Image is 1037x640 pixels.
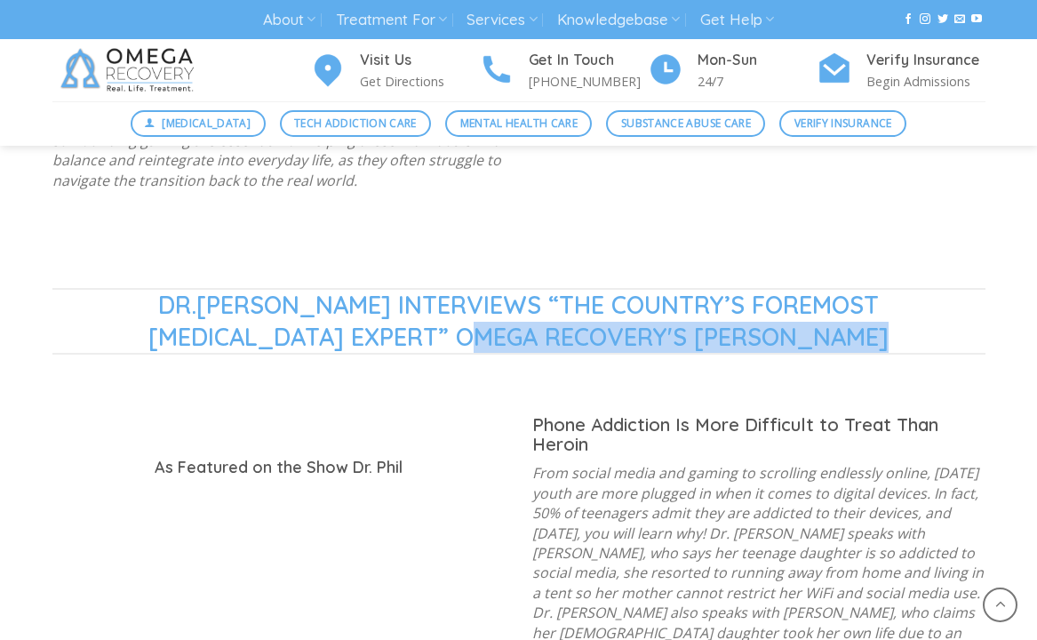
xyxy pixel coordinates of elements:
a: Services [467,4,537,36]
a: About [263,4,315,36]
a: Knowledgebase [557,4,680,36]
h4: Get In Touch [529,49,648,72]
a: Substance Abuse Care [606,110,765,137]
p: Get Directions [360,71,479,92]
h4: Visit Us [360,49,479,72]
a: Send us an email [954,13,965,26]
p: Begin Admissions [866,71,985,92]
span: Verify Insurance [794,115,892,132]
a: Go to top [983,588,1017,622]
span: Substance Abuse Care [621,115,751,132]
a: [MEDICAL_DATA] [131,110,266,137]
span: DR.[PERSON_NAME] INTERVIEWS “THE COUNTRY’S FOREMOST [MEDICAL_DATA] EXPERT” OMEGA RECOVERY'S [PERS... [66,290,972,353]
a: Follow on YouTube [971,13,982,26]
a: Tech Addiction Care [280,110,432,137]
a: Follow on Facebook [903,13,913,26]
a: Get In Touch [PHONE_NUMBER] [479,49,648,92]
a: Follow on Twitter [937,13,948,26]
h4: Mon-Sun [698,49,817,72]
h3: Phone Addiction Is More Difficult to Treat Than Heroin [532,415,985,455]
span: [MEDICAL_DATA] [162,115,251,132]
span: Tech Addiction Care [294,115,417,132]
a: Verify Insurance Begin Admissions [817,49,985,92]
a: Follow on Instagram [920,13,930,26]
p: [PHONE_NUMBER] [529,71,648,92]
h4: Verify Insurance [866,49,985,72]
a: Verify Insurance [779,110,906,137]
h4: As Featured on the Show Dr. Phil [52,455,506,481]
a: Mental Health Care [445,110,592,137]
span: Mental Health Care [460,115,578,132]
a: Get Help [700,4,774,36]
a: Treatment For [336,4,447,36]
img: Omega Recovery [52,39,208,101]
p: 24/7 [698,71,817,92]
a: Visit Us Get Directions [310,49,479,92]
